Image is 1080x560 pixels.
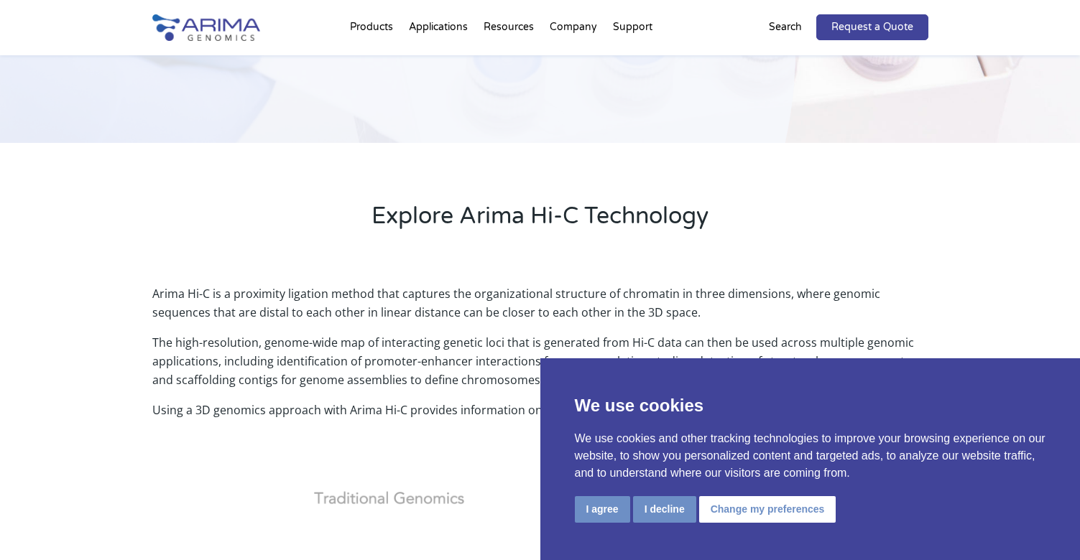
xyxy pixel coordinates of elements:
button: Change my preferences [699,496,836,523]
p: Arima Hi-C is a proximity ligation method that captures the organizational structure of chromatin... [152,284,928,333]
button: I decline [633,496,696,523]
img: Arima-Genomics-logo [152,14,260,41]
a: Request a Quote [816,14,928,40]
p: We use cookies [575,393,1046,419]
h2: Explore Arima Hi-C Technology [152,200,928,243]
p: Search [769,18,802,37]
p: We use cookies and other tracking technologies to improve your browsing experience on our website... [575,430,1046,482]
p: Using a 3D genomics approach with Arima Hi-C provides information on both the sequence + structur... [152,401,928,419]
button: I agree [575,496,630,523]
p: The high-resolution, genome-wide map of interacting genetic loci that is generated from Hi-C data... [152,333,928,401]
